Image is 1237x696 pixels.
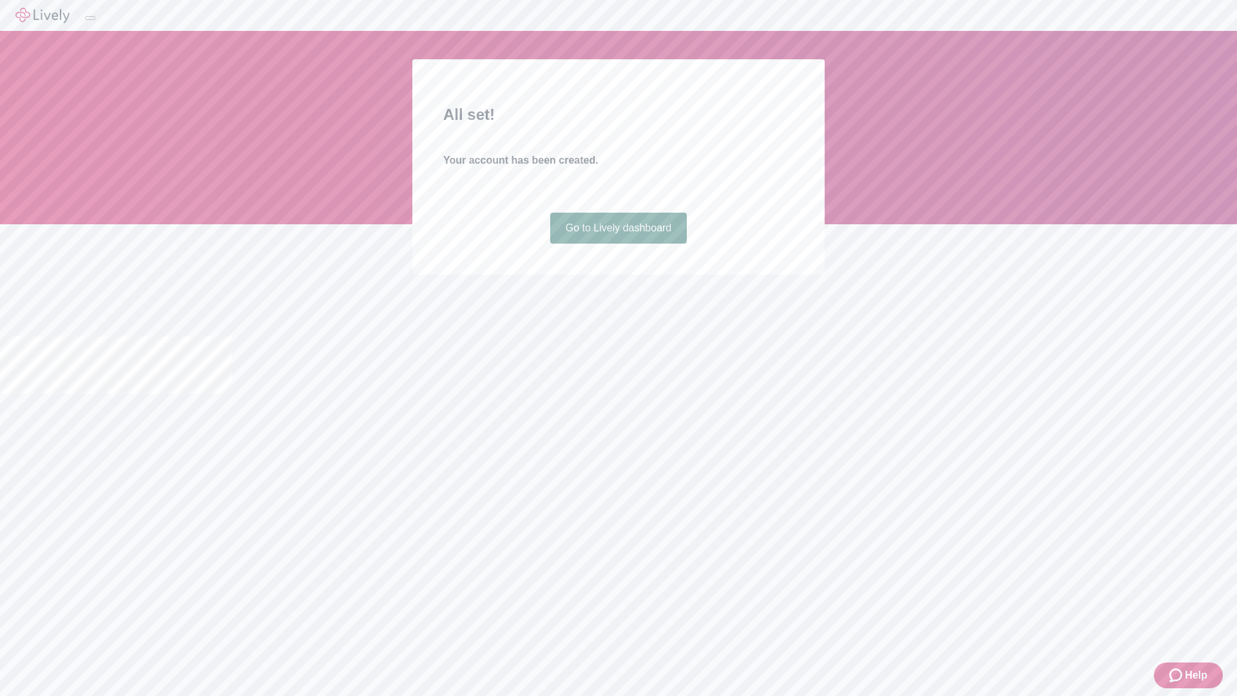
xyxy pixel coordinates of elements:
[1185,668,1207,683] span: Help
[550,213,687,244] a: Go to Lively dashboard
[443,153,794,168] h4: Your account has been created.
[443,103,794,126] h2: All set!
[15,8,70,23] img: Lively
[85,16,95,20] button: Log out
[1169,668,1185,683] svg: Zendesk support icon
[1154,662,1223,688] button: Zendesk support iconHelp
